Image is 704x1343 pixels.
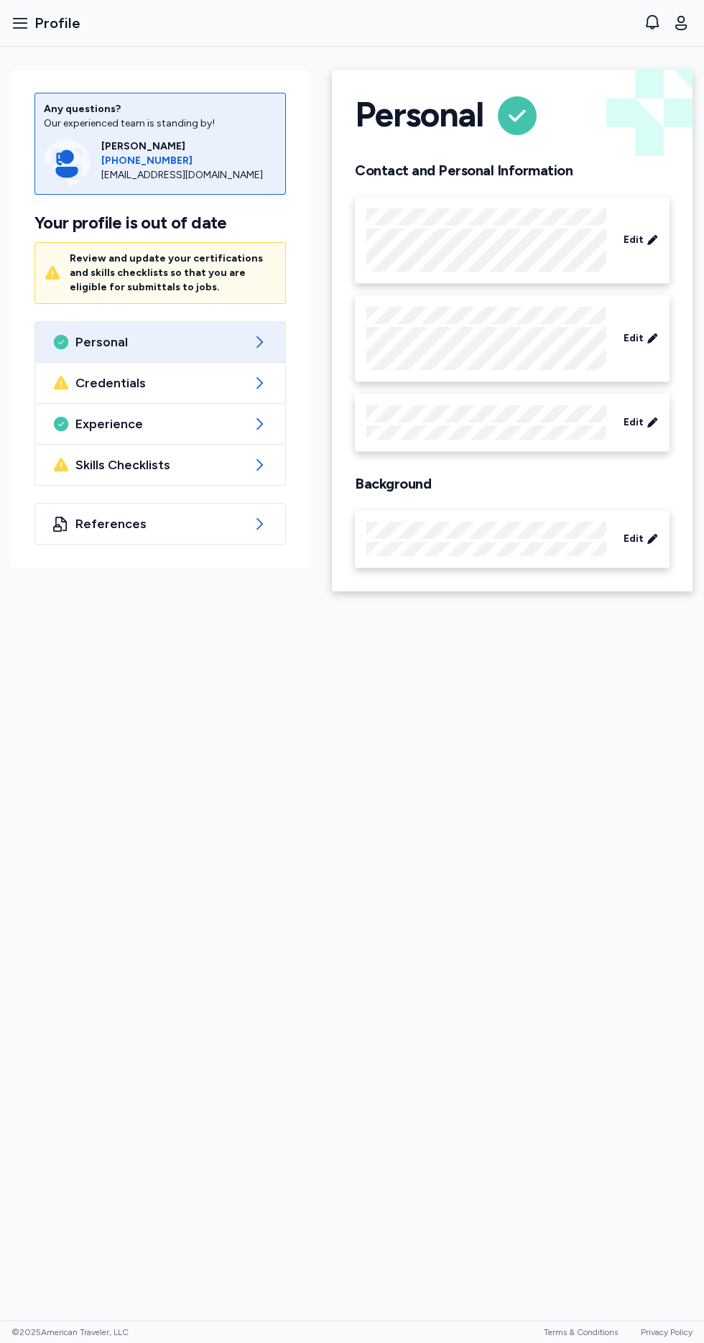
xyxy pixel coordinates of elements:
[75,333,245,351] span: Personal
[624,415,644,430] span: Edit
[44,102,277,116] div: Any questions?
[70,251,277,295] div: Review and update your certifications and skills checklists so that you are eligible for submitta...
[11,1326,129,1338] span: © 2025 American Traveler, LLC
[355,510,670,568] div: Edit
[75,456,245,474] span: Skills Checklists
[34,212,286,234] h1: Your profile is out of date
[44,116,277,131] div: Our experienced team is standing by!
[75,415,245,433] span: Experience
[355,93,483,139] h1: Personal
[44,139,90,185] img: Consultant
[624,331,644,346] span: Edit
[101,139,277,154] div: [PERSON_NAME]
[75,374,245,392] span: Credentials
[355,295,670,382] div: Edit
[101,154,277,168] a: [PHONE_NUMBER]
[624,233,644,247] span: Edit
[355,475,670,493] h2: Background
[355,394,670,452] div: Edit
[355,162,670,180] h2: Contact and Personal Information
[75,515,245,532] span: References
[101,168,277,183] div: [EMAIL_ADDRESS][DOMAIN_NAME]
[34,13,80,33] span: Profile
[6,7,86,39] button: Profile
[641,1327,693,1337] a: Privacy Policy
[624,532,644,546] span: Edit
[355,197,670,284] div: Edit
[544,1327,618,1337] a: Terms & Conditions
